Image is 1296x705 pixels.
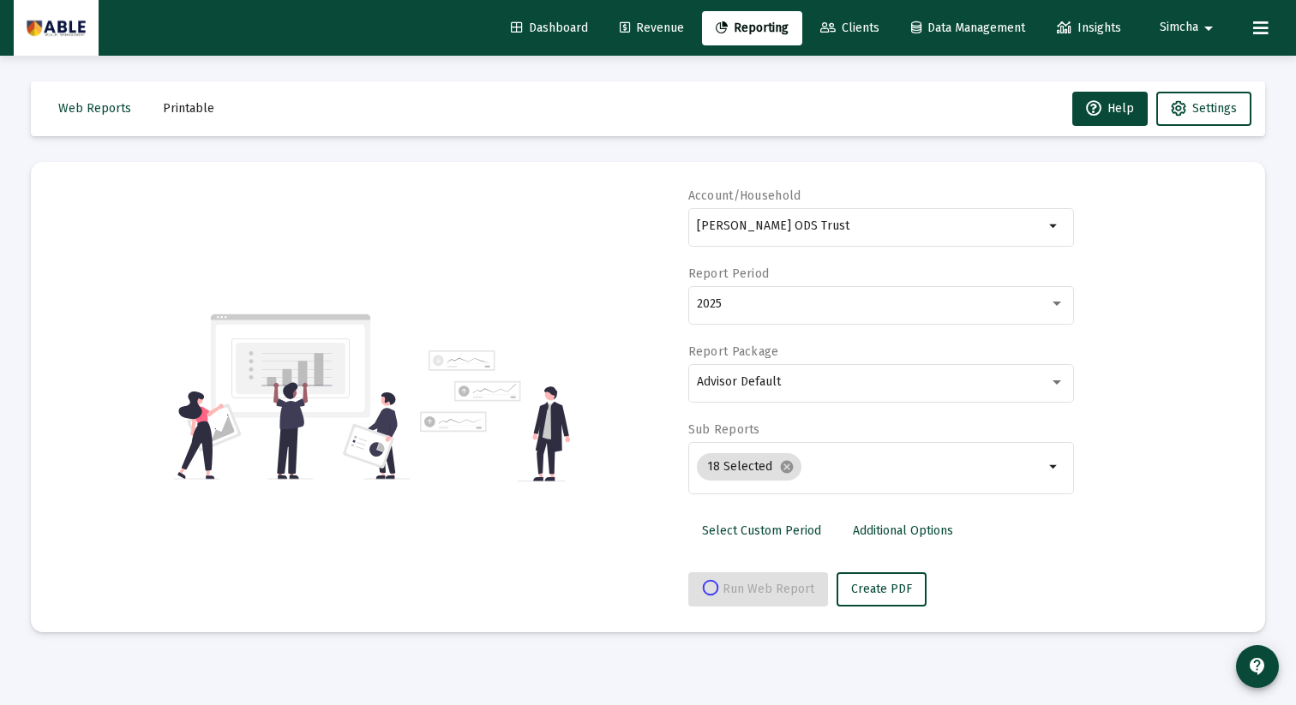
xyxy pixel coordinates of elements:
a: Dashboard [497,11,602,45]
span: Additional Options [853,523,953,538]
span: Data Management [911,21,1025,35]
button: Run Web Report [688,572,828,606]
span: Revenue [620,21,684,35]
mat-icon: cancel [779,459,795,475]
button: Create PDF [837,572,927,606]
mat-icon: arrow_drop_down [1044,216,1065,236]
button: Help [1072,92,1148,126]
button: Printable [149,92,228,126]
span: Clients [820,21,879,35]
mat-icon: arrow_drop_down [1044,457,1065,477]
span: Reporting [716,21,789,35]
a: Insights [1043,11,1135,45]
label: Report Period [688,266,770,281]
mat-icon: arrow_drop_down [1198,11,1219,45]
label: Report Package [688,344,779,359]
img: reporting-alt [420,350,570,481]
span: Create PDF [851,582,912,596]
a: Reporting [702,11,802,45]
span: Dashboard [511,21,588,35]
span: Advisor Default [697,374,781,389]
label: Account/Household [688,188,801,203]
span: Settings [1192,101,1237,116]
img: Dashboard [27,11,86,45]
button: Web Reports [45,92,145,126]
span: Select Custom Period [702,523,821,538]
a: Revenue [606,11,698,45]
button: Simcha [1139,10,1239,45]
span: Simcha [1160,21,1198,35]
span: Run Web Report [702,582,814,596]
label: Sub Reports [688,422,760,437]
img: reporting [174,312,410,481]
mat-icon: contact_support [1247,656,1268,677]
input: Search or select an account or household [697,219,1044,233]
span: Insights [1057,21,1121,35]
a: Clients [807,11,893,45]
span: Web Reports [58,101,131,116]
span: Help [1086,101,1134,116]
a: Data Management [897,11,1039,45]
span: Printable [163,101,214,116]
mat-chip-list: Selection [697,450,1044,484]
button: Settings [1156,92,1251,126]
span: 2025 [697,296,722,311]
mat-chip: 18 Selected [697,453,801,481]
